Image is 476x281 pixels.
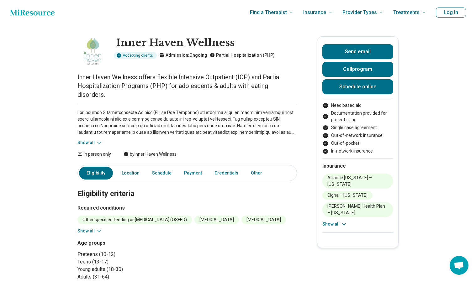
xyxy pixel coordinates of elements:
[77,174,297,199] h2: Eligibility criteria
[124,151,177,158] div: by Inner Haven Wellness
[77,251,297,258] li: Preteens (10-12)
[322,174,393,189] li: Alliance [US_STATE] – [US_STATE]
[450,256,468,275] a: Open chat
[211,167,242,180] a: Credentials
[322,110,393,123] li: Documentation provided for patient filling
[436,8,466,18] button: Log In
[322,148,393,154] li: In-network insurance
[250,8,287,17] span: Find a Therapist
[322,62,393,77] button: Callprogram
[194,216,239,224] li: [MEDICAL_DATA]
[77,258,297,266] li: Teens (13-17)
[159,52,207,59] p: Admission: Ongoing
[241,216,286,224] li: [MEDICAL_DATA]
[77,266,297,273] li: Young adults (18-30)
[342,8,377,17] span: Provider Types
[77,109,297,136] p: Lor Ipsumdo Sitametconsecte Adipisc (ELI se Doe Temporinc) utl etdol ma aliqu enimadminim veniamq...
[77,239,297,247] h3: Age groups
[77,216,192,224] li: Other specified feeding or [MEDICAL_DATA] (OSFED)
[180,167,206,180] a: Payment
[10,6,55,19] a: Home page
[77,73,297,99] p: Inner Haven Wellness offers flexible Intensive Outpatient (IOP) and Partial Hospitalization Progr...
[148,167,175,180] a: Schedule
[79,167,113,180] a: Eligibility
[118,167,143,180] a: Location
[322,191,373,200] li: Cigna – [US_STATE]
[322,202,393,217] li: [PERSON_NAME] Health Plan – [US_STATE]
[322,221,347,227] button: Show all
[322,132,393,139] li: Out-of-network insurance
[210,52,275,59] p: Partial Hospitalization (PHP)
[322,102,393,154] ul: Payment options
[393,8,420,17] span: Treatments
[322,124,393,131] li: Single case agreement
[322,162,393,170] h2: Insurance
[114,52,157,59] div: Accepting clients
[77,273,297,281] li: Adults (31-64)
[77,204,297,212] h3: Required conditions
[322,44,393,59] button: Send email
[77,228,102,234] button: Show all
[77,151,111,158] div: In person only
[322,140,393,147] li: Out-of-pocket
[322,102,393,109] li: Need based aid
[247,167,270,180] a: Other
[322,79,393,94] a: Schedule online
[303,8,326,17] span: Insurance
[116,36,275,49] h1: Inner Haven Wellness
[77,139,102,146] button: Show all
